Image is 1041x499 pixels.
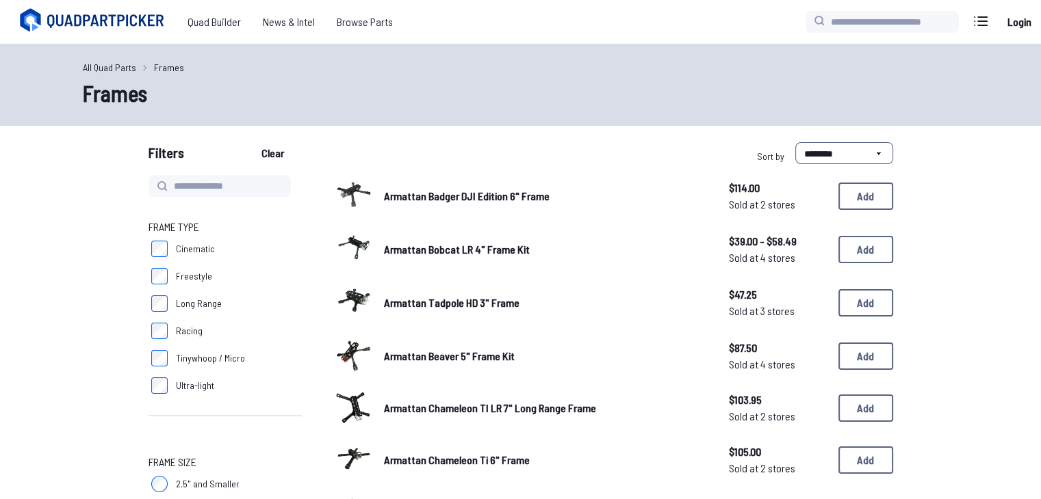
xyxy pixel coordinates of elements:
[151,350,168,366] input: Tinywhoop / Micro
[326,8,404,36] a: Browse Parts
[384,295,707,311] a: Armattan Tadpole HD 3" Frame
[335,228,373,267] img: image
[177,8,252,36] a: Quad Builder
[384,243,530,256] span: Armattan Bobcat LR 4" Frame Kit
[729,196,827,213] span: Sold at 2 stores
[176,477,240,491] span: 2.5" and Smaller
[176,324,203,338] span: Racing
[176,242,215,256] span: Cinematic
[838,446,893,474] button: Add
[795,142,893,164] select: Sort by
[149,142,184,170] span: Filters
[335,439,373,477] img: image
[335,282,373,324] a: image
[729,249,827,266] span: Sold at 4 stores
[384,241,707,258] a: Armattan Bobcat LR 4" Frame Kit
[151,268,168,284] input: Freestyle
[151,295,168,312] input: Long Range
[729,180,827,196] span: $114.00
[729,233,827,249] span: $39.00 - $58.49
[335,335,373,373] img: image
[335,388,373,428] a: image
[729,303,827,319] span: Sold at 3 stores
[176,379,214,392] span: Ultra-light
[154,60,184,75] a: Frames
[838,342,893,370] button: Add
[335,391,373,424] img: image
[335,282,373,320] img: image
[838,183,893,210] button: Add
[151,323,168,339] input: Racing
[838,289,893,316] button: Add
[384,188,707,204] a: Armattan Badger DJI Edition 6" Frame
[384,453,530,466] span: Armattan Chameleon Ti 6" Frame
[335,175,373,217] a: image
[83,60,136,75] a: All Quad Parts
[729,460,827,476] span: Sold at 2 stores
[1003,8,1036,36] a: Login
[176,269,212,283] span: Freestyle
[384,401,596,414] span: Armattan Chameleon TI LR 7" Long Range Frame
[838,236,893,263] button: Add
[335,175,373,213] img: image
[384,189,550,202] span: Armattan Badger DJI Edition 6" Frame
[729,408,827,424] span: Sold at 2 stores
[149,219,199,235] span: Frame Type
[151,241,168,257] input: Cinematic
[250,142,296,164] button: Clear
[335,228,373,271] a: image
[729,286,827,303] span: $47.25
[729,444,827,460] span: $105.00
[176,351,245,365] span: Tinywhoop / Micro
[729,392,827,408] span: $103.95
[384,452,707,468] a: Armattan Chameleon Ti 6" Frame
[384,296,519,309] span: Armattan Tadpole HD 3" Frame
[384,400,707,416] a: Armattan Chameleon TI LR 7" Long Range Frame
[757,150,784,162] span: Sort by
[335,439,373,481] a: image
[151,377,168,394] input: Ultra-light
[83,77,959,109] h1: Frames
[838,394,893,422] button: Add
[729,340,827,356] span: $87.50
[335,335,373,377] a: image
[729,356,827,373] span: Sold at 4 stores
[384,348,707,364] a: Armattan Beaver 5" Frame Kit
[384,349,515,362] span: Armattan Beaver 5" Frame Kit
[149,454,196,470] span: Frame Size
[151,476,168,492] input: 2.5" and Smaller
[176,297,222,310] span: Long Range
[252,8,326,36] a: News & Intel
